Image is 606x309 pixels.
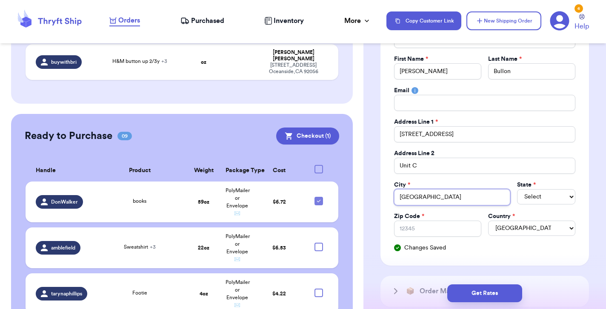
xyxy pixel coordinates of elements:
[394,149,434,158] label: Address Line 2
[180,16,224,26] a: Purchased
[575,14,589,31] a: Help
[394,212,424,221] label: Zip Code
[133,198,146,204] span: books
[51,244,75,251] span: amblefield
[488,55,522,63] label: Last Name
[226,234,250,262] span: PolyMailer or Envelope ✉️
[276,128,339,145] button: Checkout (1)
[259,62,328,75] div: [STREET_ADDRESS] Oceanside , CA 92056
[109,15,140,26] a: Orders
[200,291,208,296] strong: 4 oz
[274,16,304,26] span: Inventory
[187,160,220,181] th: Weight
[394,221,481,237] input: 12345
[36,166,56,175] span: Handle
[386,11,461,30] button: Copy Customer Link
[25,129,112,143] h2: Ready to Purchase
[264,16,304,26] a: Inventory
[51,59,77,65] span: buywithbri
[51,290,82,297] span: tarynaphillips
[93,160,187,181] th: Product
[161,59,167,64] span: + 3
[272,291,286,296] span: $ 4.22
[273,199,286,204] span: $ 6.72
[394,55,428,63] label: First Name
[117,132,132,140] span: 09
[447,284,522,302] button: Get Rates
[201,60,206,65] strong: oz
[112,59,167,64] span: H&M button up 2/3y
[575,21,589,31] span: Help
[466,11,541,30] button: New Shipping Order
[226,188,250,216] span: PolyMailer or Envelope ✉️
[226,280,250,308] span: PolyMailer or Envelope ✉️
[272,245,286,250] span: $ 6.53
[254,160,305,181] th: Cost
[394,118,438,126] label: Address Line 1
[575,4,583,13] div: 6
[259,49,328,62] div: [PERSON_NAME] [PERSON_NAME]
[118,15,140,26] span: Orders
[132,290,147,295] span: Footie
[198,245,209,250] strong: 22 oz
[344,16,371,26] div: More
[198,199,209,204] strong: 59 oz
[124,244,156,249] span: Sweatshirt
[394,86,409,95] label: Email
[550,11,569,31] a: 6
[394,181,410,189] label: City
[517,181,536,189] label: State
[488,212,515,221] label: Country
[404,244,446,252] span: Changes Saved
[51,198,78,205] span: DonWalker
[191,16,224,26] span: Purchased
[220,160,254,181] th: Package Type
[150,244,156,249] span: + 3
